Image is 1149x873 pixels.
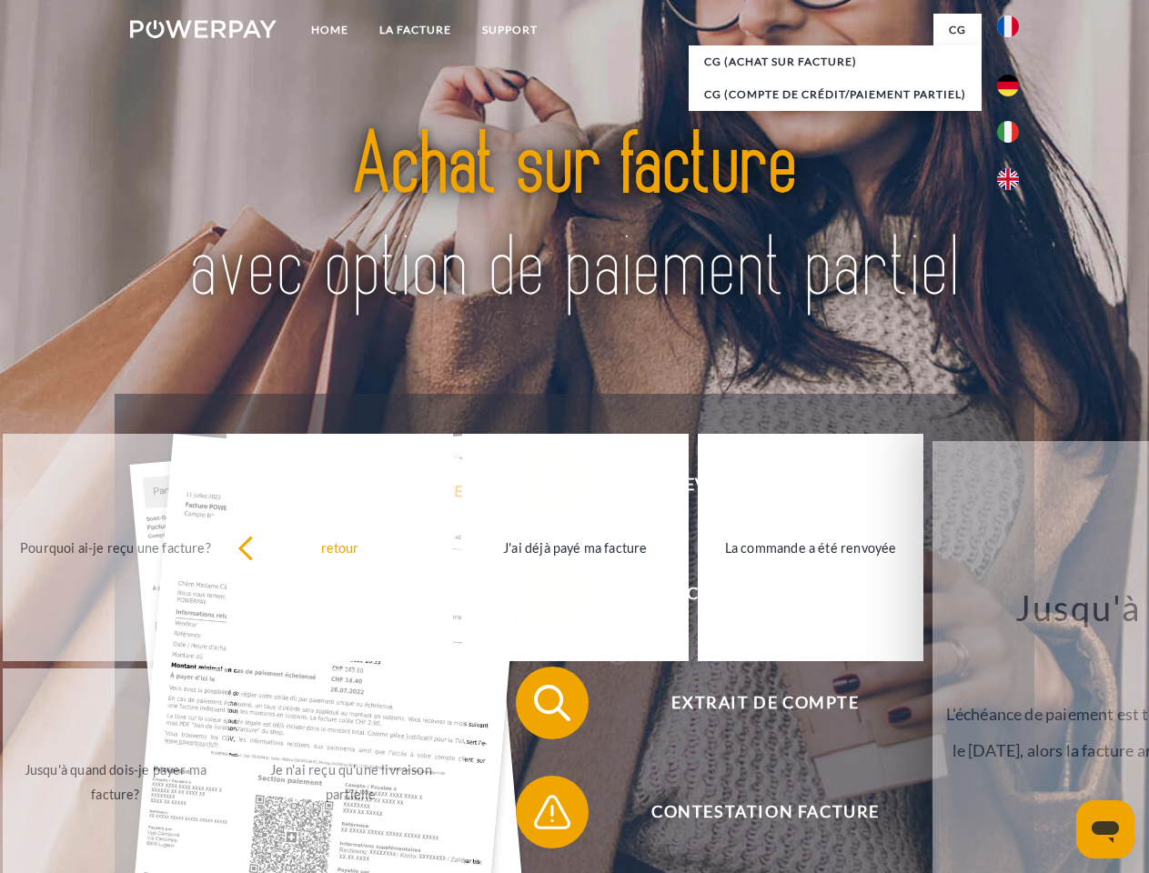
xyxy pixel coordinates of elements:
[542,776,988,848] span: Contestation Facture
[689,45,982,78] a: CG (achat sur facture)
[130,20,277,38] img: logo-powerpay-white.svg
[542,667,988,739] span: Extrait de compte
[248,758,453,807] div: Je n'ai reçu qu'une livraison partielle
[14,758,218,807] div: Jusqu'à quand dois-je payer ma facture?
[516,776,989,848] button: Contestation Facture
[467,14,553,46] a: Support
[997,168,1019,190] img: en
[364,14,467,46] a: LA FACTURE
[709,535,913,559] div: La commande a été renvoyée
[14,535,218,559] div: Pourquoi ai-je reçu une facture?
[689,78,982,111] a: CG (Compte de crédit/paiement partiel)
[516,667,989,739] button: Extrait de compte
[473,535,678,559] div: J'ai déjà payé ma facture
[1076,800,1134,858] iframe: Bouton de lancement de la fenêtre de messagerie
[237,535,442,559] div: retour
[997,15,1019,37] img: fr
[529,680,575,726] img: qb_search.svg
[296,14,364,46] a: Home
[997,121,1019,143] img: it
[997,75,1019,96] img: de
[529,789,575,835] img: qb_warning.svg
[933,14,982,46] a: CG
[174,87,975,348] img: title-powerpay_fr.svg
